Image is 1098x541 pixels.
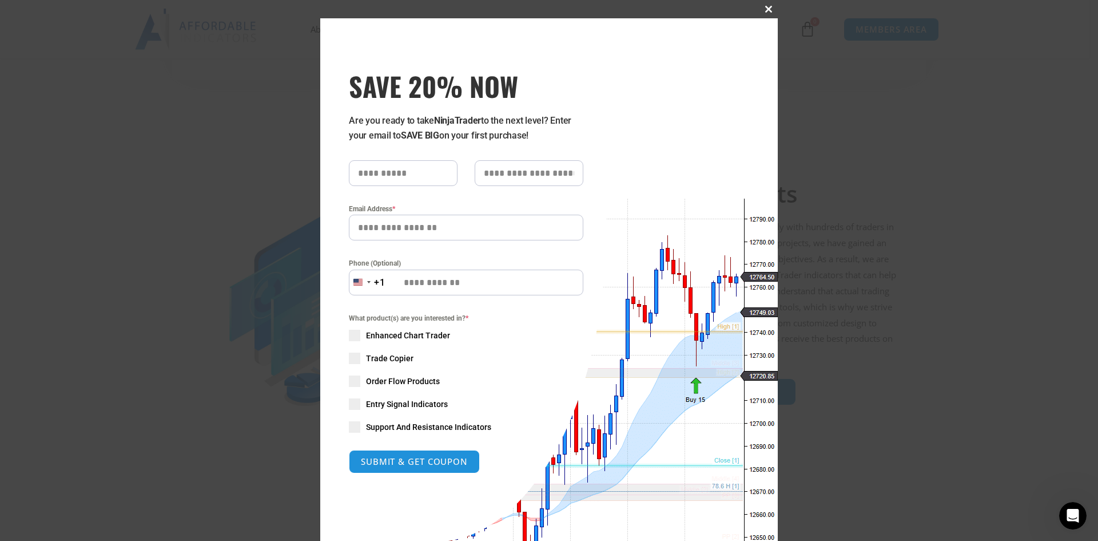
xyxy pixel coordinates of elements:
div: +1 [374,275,385,290]
label: Enhanced Chart Trader [349,330,583,341]
label: Support And Resistance Indicators [349,421,583,433]
label: Email Address [349,203,583,215]
label: Order Flow Products [349,376,583,387]
strong: NinjaTrader [434,115,481,126]
strong: SAVE BIG [401,130,439,141]
p: Are you ready to take to the next level? Enter your email to on your first purchase! [349,113,583,143]
iframe: Intercom live chat [1059,502,1087,530]
span: Order Flow Products [366,376,440,387]
span: Entry Signal Indicators [366,398,448,410]
span: SAVE 20% NOW [349,70,583,102]
button: SUBMIT & GET COUPON [349,450,480,473]
span: Support And Resistance Indicators [366,421,491,433]
label: Entry Signal Indicators [349,398,583,410]
label: Phone (Optional) [349,258,583,269]
button: Selected country [349,270,385,295]
span: What product(s) are you interested in? [349,313,583,324]
span: Enhanced Chart Trader [366,330,450,341]
label: Trade Copier [349,353,583,364]
span: Trade Copier [366,353,413,364]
